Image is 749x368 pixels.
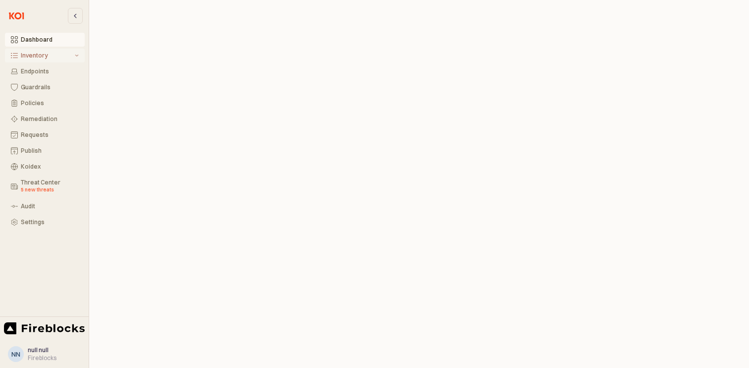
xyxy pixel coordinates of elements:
[5,199,85,213] button: Audit
[21,163,79,170] div: Koidex
[21,147,79,154] div: Publish
[21,131,79,138] div: Requests
[5,144,85,158] button: Publish
[21,219,79,226] div: Settings
[5,128,85,142] button: Requests
[28,346,49,354] span: null null
[5,112,85,126] button: Remediation
[8,346,24,362] button: nn
[5,33,85,47] button: Dashboard
[21,84,79,91] div: Guardrails
[5,215,85,229] button: Settings
[5,64,85,78] button: Endpoints
[5,96,85,110] button: Policies
[21,116,79,123] div: Remediation
[21,36,79,43] div: Dashboard
[21,52,73,59] div: Inventory
[21,68,79,75] div: Endpoints
[5,160,85,174] button: Koidex
[28,354,56,362] div: Fireblocks
[5,80,85,94] button: Guardrails
[21,100,79,107] div: Policies
[21,186,79,194] div: 5 new threats
[11,349,20,359] div: nn
[5,176,85,197] button: Threat Center
[21,179,79,194] div: Threat Center
[5,49,85,62] button: Inventory
[21,203,79,210] div: Audit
